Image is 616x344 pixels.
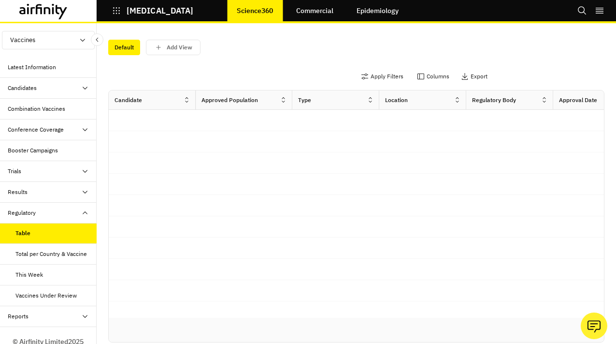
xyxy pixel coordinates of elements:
[112,2,193,19] button: [MEDICAL_DATA]
[8,146,58,155] div: Booster Campaigns
[8,63,56,72] div: Latest Information
[559,96,597,105] div: Approval Date
[15,229,30,238] div: Table
[8,105,65,113] div: Combination Vaccines
[15,270,43,279] div: This Week
[127,6,193,15] p: [MEDICAL_DATA]
[577,2,587,19] button: Search
[15,250,87,258] div: Total per Country & Vaccine
[115,96,142,105] div: Candidate
[167,44,192,51] p: Add View
[237,7,273,15] p: Science360
[581,313,607,339] button: Ask our analysts
[8,188,28,196] div: Results
[385,96,408,105] div: Location
[8,84,37,92] div: Candidates
[8,209,36,217] div: Regulatory
[461,69,487,84] button: Export
[108,40,140,55] div: Default
[298,96,311,105] div: Type
[91,33,103,46] button: Close Sidebar
[146,40,201,55] button: save changes
[471,73,487,80] p: Export
[472,96,516,105] div: Regulatory Body
[8,167,21,176] div: Trials
[361,69,403,84] button: Apply Filters
[8,312,29,321] div: Reports
[201,96,258,105] div: Approved Population
[15,291,77,300] div: Vaccines Under Review
[417,69,449,84] button: Columns
[2,31,95,49] button: Vaccines
[8,125,64,134] div: Conference Coverage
